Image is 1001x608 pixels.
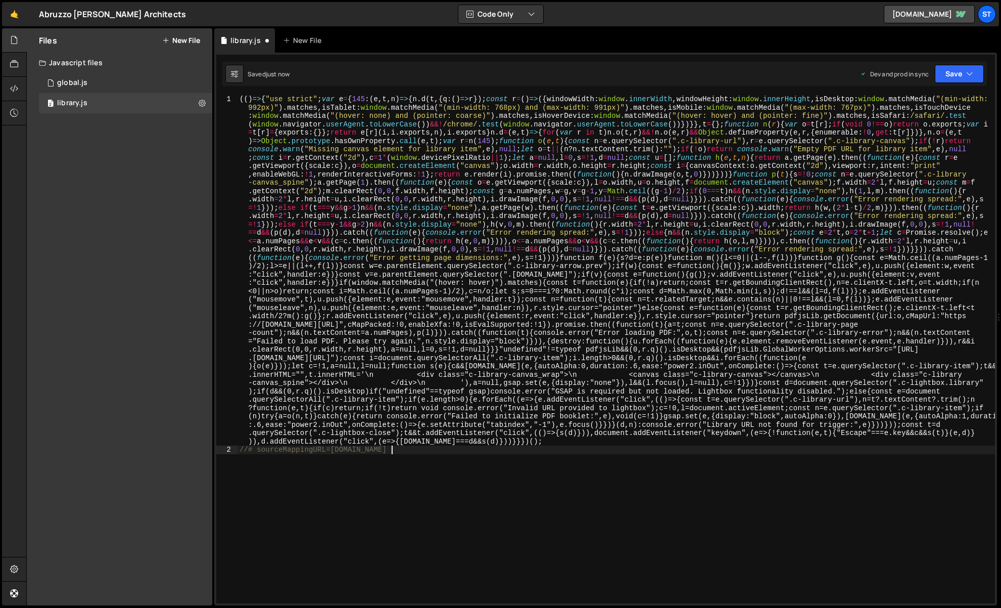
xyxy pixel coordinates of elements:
div: library.js [57,99,87,108]
h2: Files [39,35,57,46]
div: 17070/48289.js [39,93,212,113]
div: 1 [216,95,237,446]
div: 2 [216,446,237,454]
button: Code Only [458,5,543,23]
div: library.js [230,35,261,46]
div: 17070/46982.js [39,73,212,93]
button: New File [162,36,200,45]
a: ST [978,5,996,23]
div: Saved [248,70,290,78]
button: Save [935,65,984,83]
div: Javascript files [27,53,212,73]
div: New File [283,35,325,46]
div: global.js [57,78,87,88]
a: [DOMAIN_NAME] [884,5,975,23]
div: just now [266,70,290,78]
span: 2 [47,100,54,108]
div: Abruzzo [PERSON_NAME] Architects [39,8,186,20]
div: Dev and prod in sync [860,70,929,78]
a: 🤙 [2,2,27,26]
